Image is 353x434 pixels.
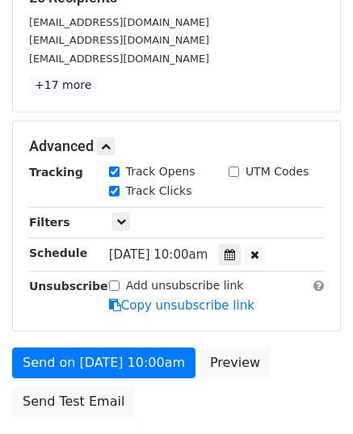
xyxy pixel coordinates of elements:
[29,75,97,95] a: +17 more
[109,298,254,313] a: Copy unsubscribe link
[29,16,209,28] small: [EMAIL_ADDRESS][DOMAIN_NAME]
[29,246,87,259] strong: Schedule
[29,280,108,293] strong: Unsubscribe
[29,34,209,46] small: [EMAIL_ADDRESS][DOMAIN_NAME]
[272,356,353,434] iframe: Chat Widget
[29,166,83,179] strong: Tracking
[246,163,309,180] label: UTM Codes
[126,277,244,294] label: Add unsubscribe link
[109,247,208,262] span: [DATE] 10:00am
[12,386,135,417] a: Send Test Email
[29,137,324,155] h5: Advanced
[12,348,195,378] a: Send on [DATE] 10:00am
[29,53,209,65] small: [EMAIL_ADDRESS][DOMAIN_NAME]
[126,183,192,200] label: Track Clicks
[200,348,271,378] a: Preview
[29,216,70,229] strong: Filters
[126,163,195,180] label: Track Opens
